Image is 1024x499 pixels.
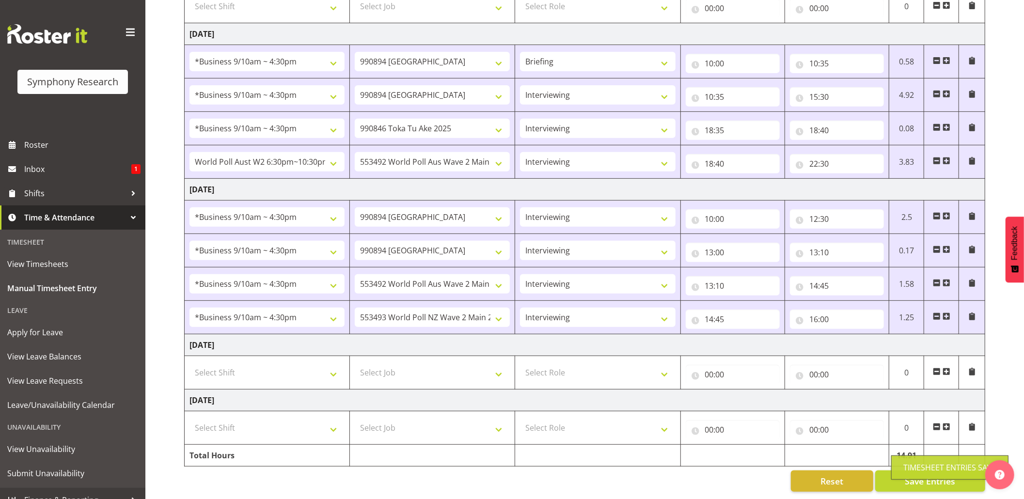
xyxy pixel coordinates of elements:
input: Click to select... [790,87,884,107]
a: View Timesheets [2,252,143,276]
input: Click to select... [790,209,884,229]
td: Total Hours [185,445,350,467]
td: [DATE] [185,179,985,201]
td: 14.91 [889,445,924,467]
input: Click to select... [790,54,884,73]
span: Roster [24,138,141,152]
span: Save Entries [905,475,955,487]
div: Unavailability [2,417,143,437]
td: 0.17 [889,234,924,267]
span: Apply for Leave [7,325,138,340]
div: Timesheet [2,232,143,252]
span: Manual Timesheet Entry [7,281,138,296]
input: Click to select... [686,54,780,73]
button: Feedback - Show survey [1006,217,1024,282]
div: Leave [2,300,143,320]
td: 0.58 [889,45,924,78]
td: 0 [889,356,924,390]
input: Click to select... [790,276,884,296]
span: View Timesheets [7,257,138,271]
input: Click to select... [790,420,884,439]
td: 1.58 [889,267,924,301]
input: Click to select... [790,365,884,384]
a: View Leave Requests [2,369,143,393]
td: 1.25 [889,301,924,334]
span: Feedback [1010,226,1019,260]
td: [DATE] [185,334,985,356]
td: 3.83 [889,145,924,179]
input: Click to select... [790,121,884,140]
input: Click to select... [686,276,780,296]
div: Timesheet Entries Save [903,462,996,473]
input: Click to select... [790,154,884,173]
input: Click to select... [686,87,780,107]
span: Shifts [24,186,126,201]
a: Manual Timesheet Entry [2,276,143,300]
td: 0.08 [889,112,924,145]
td: 0 [889,411,924,445]
button: Save Entries [875,470,985,492]
a: Apply for Leave [2,320,143,344]
span: Inbox [24,162,131,176]
input: Click to select... [686,365,780,384]
div: Symphony Research [27,75,118,89]
a: View Leave Balances [2,344,143,369]
a: View Unavailability [2,437,143,461]
img: Rosterit website logo [7,24,87,44]
span: Leave/Unavailability Calendar [7,398,138,412]
span: 1 [131,164,141,174]
td: 2.5 [889,201,924,234]
td: 4.92 [889,78,924,112]
span: View Unavailability [7,442,138,456]
a: Submit Unavailability [2,461,143,485]
input: Click to select... [686,154,780,173]
input: Click to select... [686,121,780,140]
input: Click to select... [686,209,780,229]
img: help-xxl-2.png [995,470,1005,480]
input: Click to select... [790,310,884,329]
span: Reset [820,475,843,487]
span: View Leave Balances [7,349,138,364]
td: [DATE] [185,23,985,45]
button: Reset [791,470,873,492]
td: [DATE] [185,390,985,411]
span: View Leave Requests [7,374,138,388]
span: Submit Unavailability [7,466,138,481]
span: Time & Attendance [24,210,126,225]
a: Leave/Unavailability Calendar [2,393,143,417]
input: Click to select... [790,243,884,262]
input: Click to select... [686,243,780,262]
input: Click to select... [686,420,780,439]
input: Click to select... [686,310,780,329]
